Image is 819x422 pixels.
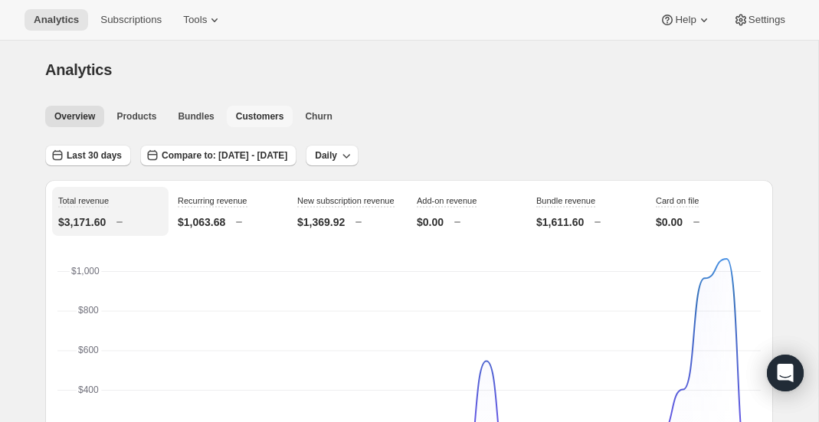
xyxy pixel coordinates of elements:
[45,145,131,166] button: Last 30 days
[91,9,171,31] button: Subscriptions
[78,384,99,395] text: $400
[675,14,696,26] span: Help
[178,110,214,123] span: Bundles
[767,355,804,391] div: Open Intercom Messenger
[140,145,296,166] button: Compare to: [DATE] - [DATE]
[71,266,100,276] text: $1,000
[656,196,699,205] span: Card on file
[650,9,720,31] button: Help
[67,149,122,162] span: Last 30 days
[297,196,395,205] span: New subscription revenue
[305,110,332,123] span: Churn
[162,149,287,162] span: Compare to: [DATE] - [DATE]
[78,305,99,316] text: $800
[656,214,683,230] p: $0.00
[536,196,595,205] span: Bundle revenue
[724,9,794,31] button: Settings
[78,345,99,355] text: $600
[100,14,162,26] span: Subscriptions
[25,9,88,31] button: Analytics
[58,214,106,230] p: $3,171.60
[116,110,156,123] span: Products
[178,196,247,205] span: Recurring revenue
[315,149,337,162] span: Daily
[417,196,477,205] span: Add-on revenue
[45,61,112,78] span: Analytics
[34,14,79,26] span: Analytics
[236,110,284,123] span: Customers
[536,214,584,230] p: $1,611.60
[178,214,225,230] p: $1,063.68
[306,145,359,166] button: Daily
[54,110,95,123] span: Overview
[749,14,785,26] span: Settings
[58,196,109,205] span: Total revenue
[183,14,207,26] span: Tools
[174,9,231,31] button: Tools
[417,214,444,230] p: $0.00
[297,214,345,230] p: $1,369.92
